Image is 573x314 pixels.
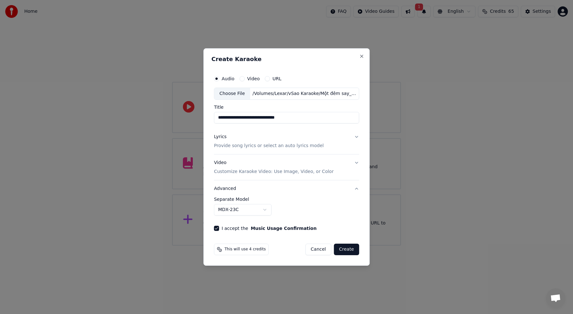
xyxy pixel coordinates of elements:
button: I accept the [251,226,317,231]
div: /Volumes/Lexar/vSao Karaoke/Một đêm say_Biển tình (Cover).wav [250,90,359,97]
p: Provide song lyrics or select an auto lyrics model [214,143,324,149]
div: Advanced [214,197,359,221]
label: URL [272,76,281,81]
span: This will use 4 credits [224,247,266,252]
div: Video [214,160,334,175]
label: I accept the [222,226,317,231]
div: Choose File [214,88,250,99]
label: Video [247,76,260,81]
button: Cancel [305,244,331,255]
button: VideoCustomize Karaoke Video: Use Image, Video, or Color [214,154,359,180]
h2: Create Karaoke [211,56,362,62]
p: Customize Karaoke Video: Use Image, Video, or Color [214,169,334,175]
button: LyricsProvide song lyrics or select an auto lyrics model [214,129,359,154]
div: Lyrics [214,134,226,140]
button: Create [334,244,359,255]
label: Separate Model [214,197,359,201]
label: Title [214,105,359,109]
label: Audio [222,76,234,81]
button: Advanced [214,180,359,197]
